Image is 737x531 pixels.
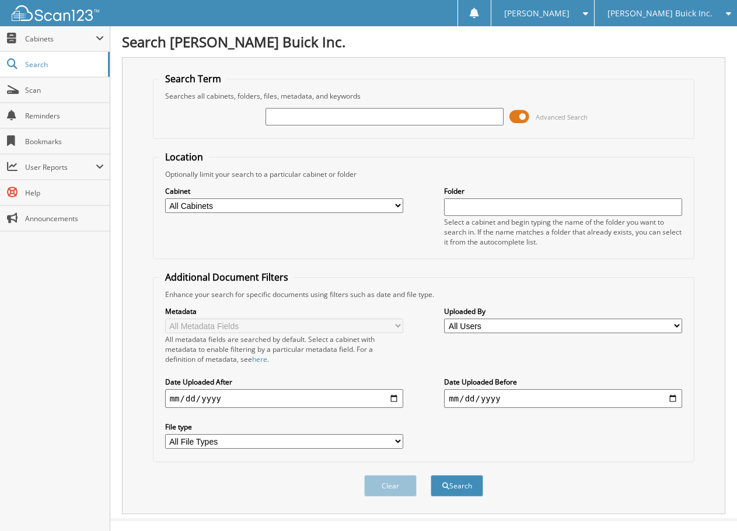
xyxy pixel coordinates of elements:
[679,475,737,531] iframe: Chat Widget
[25,34,96,44] span: Cabinets
[159,151,209,163] legend: Location
[165,389,403,408] input: start
[444,186,682,196] label: Folder
[159,91,689,101] div: Searches all cabinets, folders, files, metadata, and keywords
[431,475,483,497] button: Search
[504,10,570,17] span: [PERSON_NAME]
[159,169,689,179] div: Optionally limit your search to a particular cabinet or folder
[25,214,104,223] span: Announcements
[165,334,403,364] div: All metadata fields are searched by default. Select a cabinet with metadata to enable filtering b...
[159,289,689,299] div: Enhance your search for specific documents using filters such as date and file type.
[165,377,403,387] label: Date Uploaded After
[607,10,712,17] span: [PERSON_NAME] Buick Inc.
[25,137,104,146] span: Bookmarks
[165,186,403,196] label: Cabinet
[25,162,96,172] span: User Reports
[25,188,104,198] span: Help
[364,475,417,497] button: Clear
[25,111,104,121] span: Reminders
[444,389,682,408] input: end
[536,113,588,121] span: Advanced Search
[444,217,682,247] div: Select a cabinet and begin typing the name of the folder you want to search in. If the name match...
[165,422,403,432] label: File type
[12,5,99,21] img: scan123-logo-white.svg
[25,85,104,95] span: Scan
[159,72,227,85] legend: Search Term
[25,60,102,69] span: Search
[122,32,725,51] h1: Search [PERSON_NAME] Buick Inc.
[165,306,403,316] label: Metadata
[444,306,682,316] label: Uploaded By
[252,354,267,364] a: here
[159,271,294,284] legend: Additional Document Filters
[444,377,682,387] label: Date Uploaded Before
